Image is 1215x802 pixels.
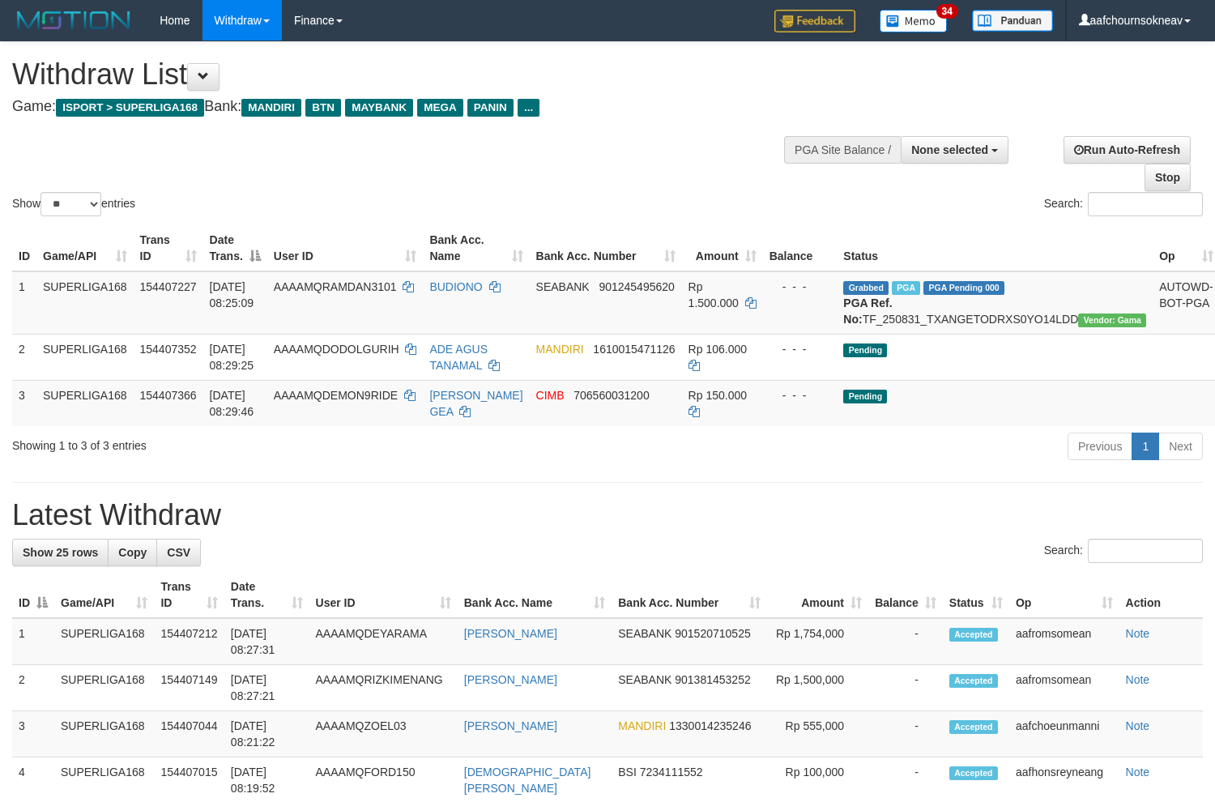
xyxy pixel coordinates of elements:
td: TF_250831_TXANGETODRXS0YO14LDD [837,271,1153,335]
span: Grabbed [843,281,889,295]
span: Vendor URL: https://trx31.1velocity.biz [1078,314,1146,327]
span: ... [518,99,539,117]
th: Trans ID: activate to sort column ascending [154,572,224,618]
span: MEGA [417,99,463,117]
th: ID [12,225,36,271]
span: Copy 1610015471126 to clipboard [593,343,675,356]
td: [DATE] 08:21:22 [224,711,309,757]
td: 154407212 [154,618,224,665]
img: panduan.png [972,10,1053,32]
input: Search: [1088,192,1203,216]
td: - [868,711,943,757]
label: Search: [1044,192,1203,216]
a: Copy [108,539,157,566]
td: 2 [12,665,54,711]
td: SUPERLIGA168 [36,380,134,426]
span: Copy 901381453252 to clipboard [675,673,750,686]
a: Note [1126,766,1150,779]
td: 154407149 [154,665,224,711]
div: Showing 1 to 3 of 3 entries [12,431,494,454]
img: MOTION_logo.png [12,8,135,32]
select: Showentries [40,192,101,216]
td: [DATE] 08:27:31 [224,618,309,665]
td: aafromsomean [1009,665,1119,711]
th: Date Trans.: activate to sort column descending [203,225,267,271]
span: Copy 901245495620 to clipboard [599,280,674,293]
span: Marked by aafromsomean [892,281,920,295]
th: Op: activate to sort column ascending [1009,572,1119,618]
img: Feedback.jpg [774,10,855,32]
a: Note [1126,719,1150,732]
span: 154407227 [140,280,197,293]
input: Search: [1088,539,1203,563]
span: None selected [911,143,988,156]
a: BUDIONO [429,280,482,293]
span: Pending [843,390,887,403]
span: Accepted [949,766,998,780]
span: AAAAMQDEMON9RIDE [274,389,398,402]
a: [PERSON_NAME] [464,627,557,640]
span: Rp 1.500.000 [688,280,739,309]
td: - [868,618,943,665]
td: Rp 555,000 [767,711,868,757]
td: 1 [12,271,36,335]
a: Stop [1145,164,1191,191]
span: Rp 106.000 [688,343,747,356]
a: Show 25 rows [12,539,109,566]
div: - - - [769,341,831,357]
a: Previous [1068,433,1132,460]
span: Copy 706560031200 to clipboard [573,389,649,402]
td: Rp 1,754,000 [767,618,868,665]
div: - - - [769,387,831,403]
h1: Withdraw List [12,58,794,91]
td: 1 [12,618,54,665]
span: MANDIRI [536,343,584,356]
span: PGA Pending [923,281,1004,295]
th: ID: activate to sort column descending [12,572,54,618]
th: Status [837,225,1153,271]
span: Copy 1330014235246 to clipboard [669,719,751,732]
td: 3 [12,380,36,426]
th: Action [1119,572,1203,618]
span: [DATE] 08:29:46 [210,389,254,418]
span: Pending [843,343,887,357]
span: MANDIRI [241,99,301,117]
span: ISPORT > SUPERLIGA168 [56,99,204,117]
span: Accepted [949,720,998,734]
span: Accepted [949,628,998,642]
span: 154407366 [140,389,197,402]
a: Note [1126,673,1150,686]
span: SEABANK [618,673,671,686]
td: 154407044 [154,711,224,757]
th: Game/API: activate to sort column ascending [54,572,154,618]
span: CSV [167,546,190,559]
th: User ID: activate to sort column ascending [309,572,458,618]
span: PANIN [467,99,514,117]
th: Status: activate to sort column ascending [943,572,1009,618]
span: SEABANK [536,280,590,293]
a: [PERSON_NAME] [464,719,557,732]
td: AAAAMQRIZKIMENANG [309,665,458,711]
span: MANDIRI [618,719,666,732]
a: [DEMOGRAPHIC_DATA][PERSON_NAME] [464,766,591,795]
th: Game/API: activate to sort column ascending [36,225,134,271]
td: aafromsomean [1009,618,1119,665]
span: 154407352 [140,343,197,356]
span: CIMB [536,389,565,402]
span: AAAAMQRAMDAN3101 [274,280,397,293]
span: Accepted [949,674,998,688]
th: Amount: activate to sort column ascending [767,572,868,618]
th: Date Trans.: activate to sort column ascending [224,572,309,618]
div: PGA Site Balance / [784,136,901,164]
a: 1 [1132,433,1159,460]
td: SUPERLIGA168 [54,711,154,757]
a: [PERSON_NAME] GEA [429,389,522,418]
th: Bank Acc. Number: activate to sort column ascending [530,225,682,271]
span: BSI [618,766,637,779]
span: AAAAMQDODOLGURIH [274,343,399,356]
label: Show entries [12,192,135,216]
h4: Game: Bank: [12,99,794,115]
td: 2 [12,334,36,380]
th: Balance [763,225,838,271]
a: CSV [156,539,201,566]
